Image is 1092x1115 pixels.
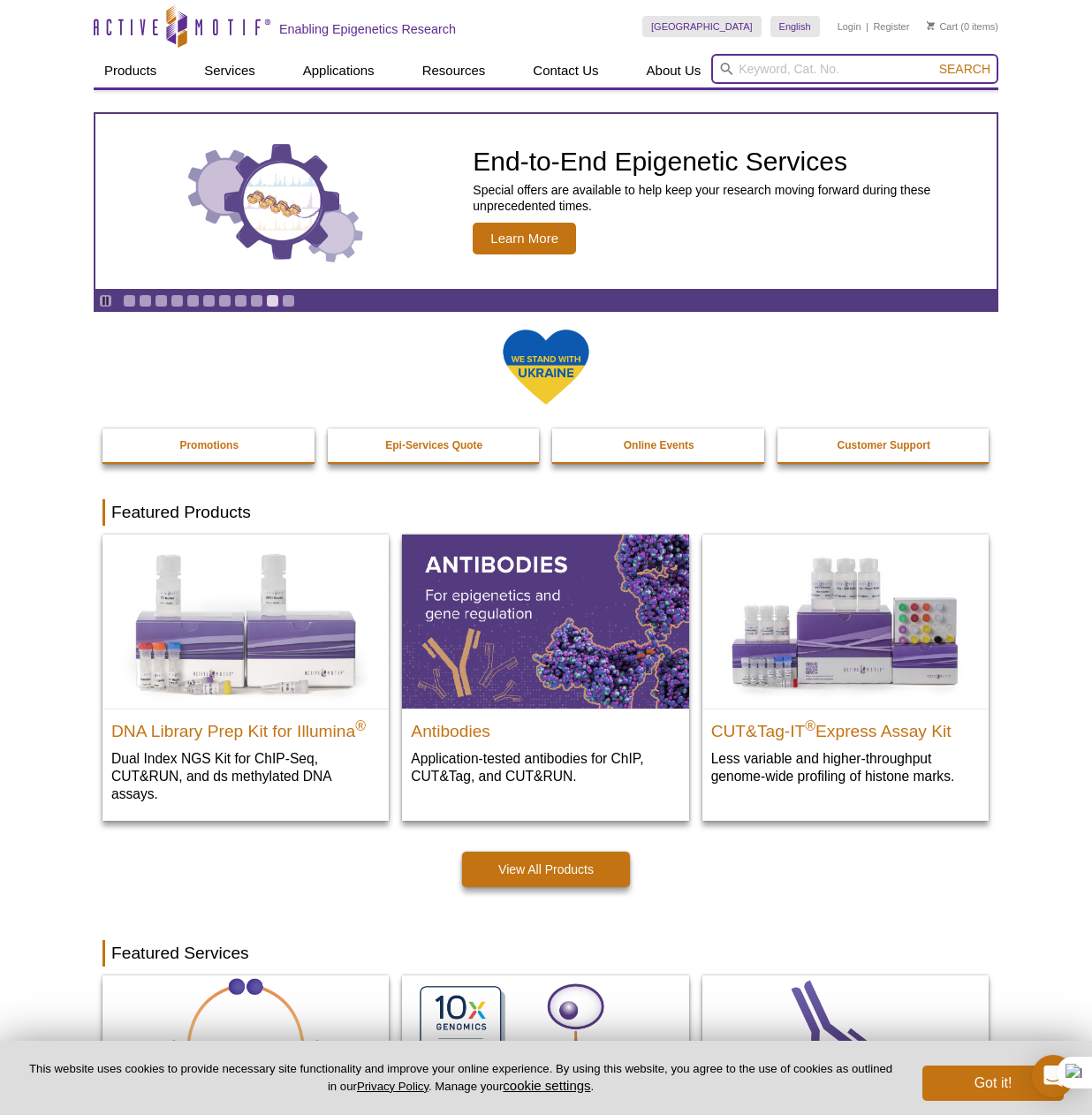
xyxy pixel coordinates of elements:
a: Customer Support [777,429,991,462]
p: Application-tested antibodies for ChIP, CUT&Tag, and CUT&RUN. [411,749,679,785]
strong: Customer Support [838,439,930,451]
li: (0 items) [927,16,998,37]
p: Dual Index NGS Kit for ChIP-Seq, CUT&RUN, and ds methylated DNA assays. [111,749,380,803]
a: Services [193,54,266,87]
a: Online Events [552,429,766,462]
a: Go to slide 5 [186,294,200,307]
a: Resources [412,54,497,87]
a: All Antibodies Antibodies Application-tested antibodies for ChIP, CUT&Tag, and CUT&RUN. [402,535,688,802]
a: Go to slide 10 [266,294,279,307]
a: Three gears with decorative charts inside the larger center gear. End-to-End Epigenetic Services ... [95,114,997,289]
p: Less variable and higher-throughput genome-wide profiling of histone marks​. [711,749,980,785]
a: CUT&Tag-IT® Express Assay Kit CUT&Tag-IT®Express Assay Kit Less variable and higher-throughput ge... [702,535,989,802]
h2: Antibodies [411,714,679,740]
article: End-to-End Epigenetic Services [95,114,997,289]
h2: Featured Services [102,940,990,967]
img: DNA Library Prep Kit for Illumina [102,535,389,708]
a: Privacy Policy [357,1080,428,1093]
a: Go to slide 4 [171,294,184,307]
h2: CUT&Tag-IT Express Assay Kit [711,714,980,740]
a: View All Products [462,852,630,887]
input: Keyword, Cat. No. [711,54,998,84]
a: Go to slide 6 [202,294,216,307]
img: We Stand With Ukraine [502,328,590,406]
sup: ® [805,717,815,732]
sup: ® [355,717,366,732]
a: Go to slide 2 [139,294,152,307]
a: Go to slide 11 [282,294,295,307]
strong: Epi-Services Quote [385,439,482,451]
img: Your Cart [927,21,935,30]
p: Special offers are available to help keep your research moving forward during these unprecedented... [473,182,988,214]
a: [GEOGRAPHIC_DATA] [642,16,762,37]
a: Go to slide 1 [123,294,136,307]
a: Products [94,54,167,87]
h2: Enabling Epigenetics Research [279,21,456,37]
a: Go to slide 8 [234,294,247,307]
img: Three gears with decorative charts inside the larger center gear. [187,140,364,263]
a: Promotions [102,429,316,462]
img: CUT&Tag-IT® Express Assay Kit [702,535,989,708]
strong: Promotions [179,439,239,451]
a: Go to slide 7 [218,294,231,307]
a: Epi-Services Quote [328,429,542,462]
p: This website uses cookies to provide necessary site functionality and improve your online experie... [28,1061,893,1095]
span: Learn More [473,223,576,254]
a: Toggle autoplay [99,294,112,307]
img: All Antibodies [402,535,688,708]
strong: Online Events [624,439,694,451]
li: | [866,16,868,37]
h2: End-to-End Epigenetic Services [473,148,988,175]
h2: Featured Products [102,499,990,526]
a: English [770,16,820,37]
div: Open Intercom Messenger [1032,1055,1074,1097]
a: Applications [292,54,385,87]
a: Register [873,20,909,33]
button: Search [934,61,996,77]
span: Search [939,62,990,76]
a: Go to slide 3 [155,294,168,307]
a: About Us [636,54,712,87]
h2: DNA Library Prep Kit for Illumina [111,714,380,740]
a: Cart [927,20,958,33]
a: Contact Us [522,54,609,87]
a: Login [838,20,861,33]
button: cookie settings [503,1078,590,1093]
a: Go to slide 9 [250,294,263,307]
button: Got it! [922,1066,1064,1101]
a: DNA Library Prep Kit for Illumina DNA Library Prep Kit for Illumina® Dual Index NGS Kit for ChIP-... [102,535,389,820]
